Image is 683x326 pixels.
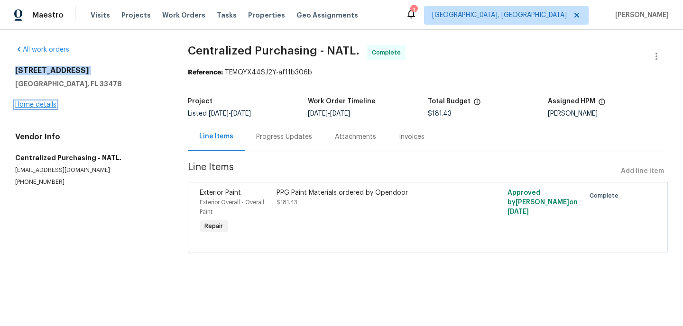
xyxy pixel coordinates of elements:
h5: Assigned HPM [548,98,595,105]
p: [PHONE_NUMBER] [15,178,165,186]
div: Progress Updates [256,132,312,142]
h5: Work Order Timeline [308,98,376,105]
span: [DATE] [330,110,350,117]
span: [DATE] [308,110,328,117]
h5: Centralized Purchasing - NATL. [15,153,165,163]
span: Centralized Purchasing - NATL. [188,45,360,56]
div: [PERSON_NAME] [548,110,668,117]
span: The total cost of line items that have been proposed by Opendoor. This sum includes line items th... [473,98,481,110]
span: Exterior Paint [200,190,241,196]
span: Geo Assignments [296,10,358,20]
div: 1 [410,6,417,15]
a: All work orders [15,46,69,53]
h5: Total Budget [428,98,471,105]
span: [DATE] [508,208,529,215]
span: Visits [91,10,110,20]
span: The hpm assigned to this work order. [598,98,606,110]
span: [GEOGRAPHIC_DATA], [GEOGRAPHIC_DATA] [432,10,567,20]
div: PPG Paint Materials ordered by Opendoor [277,188,463,198]
h4: Vendor Info [15,132,165,142]
div: TEMQYX44SJ2Y-af11b306b [188,68,668,77]
h5: Project [188,98,212,105]
span: Complete [372,48,405,57]
p: [EMAIL_ADDRESS][DOMAIN_NAME] [15,166,165,174]
span: Properties [248,10,285,20]
span: - [308,110,350,117]
span: Projects [121,10,151,20]
span: Repair [201,221,227,231]
span: Maestro [32,10,64,20]
span: [DATE] [209,110,229,117]
span: [DATE] [231,110,251,117]
span: Listed [188,110,251,117]
span: Line Items [188,163,617,180]
div: Invoices [399,132,425,142]
b: Reference: [188,69,223,76]
span: Work Orders [162,10,205,20]
span: Exterior Overall - Overall Paint [200,199,264,215]
span: [PERSON_NAME] [611,10,669,20]
span: Approved by [PERSON_NAME] on [508,190,578,215]
div: Line Items [199,132,233,141]
div: Attachments [335,132,376,142]
span: $181.43 [428,110,452,117]
span: Tasks [217,12,237,18]
span: - [209,110,251,117]
a: Home details [15,101,56,108]
h5: [GEOGRAPHIC_DATA], FL 33478 [15,79,165,89]
h2: [STREET_ADDRESS] [15,66,165,75]
span: Complete [590,191,622,200]
span: $181.43 [277,199,297,205]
